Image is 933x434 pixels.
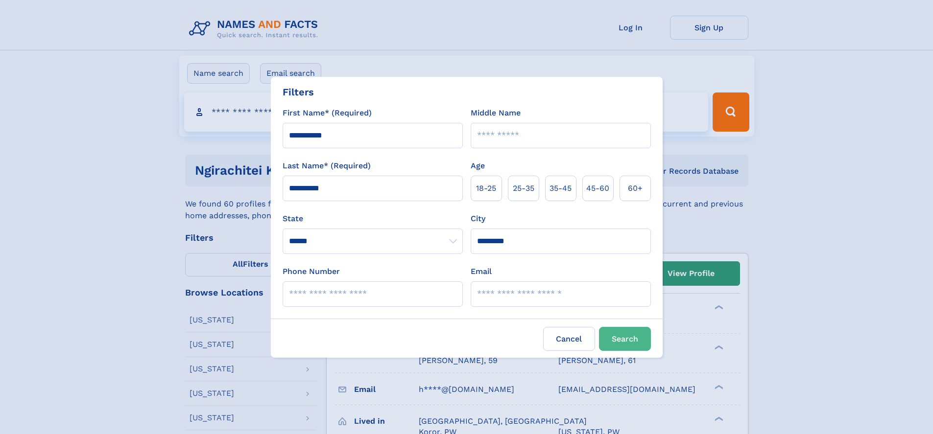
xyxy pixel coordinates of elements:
[471,160,485,172] label: Age
[283,85,314,99] div: Filters
[586,183,609,194] span: 45‑60
[476,183,496,194] span: 18‑25
[550,183,572,194] span: 35‑45
[283,213,463,225] label: State
[283,107,372,119] label: First Name* (Required)
[283,160,371,172] label: Last Name* (Required)
[283,266,340,277] label: Phone Number
[471,107,521,119] label: Middle Name
[513,183,534,194] span: 25‑35
[471,213,485,225] label: City
[628,183,643,194] span: 60+
[471,266,492,277] label: Email
[543,327,595,351] label: Cancel
[599,327,651,351] button: Search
